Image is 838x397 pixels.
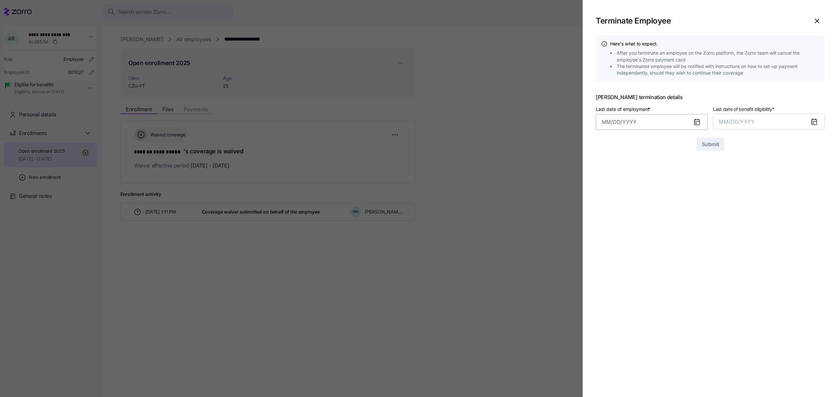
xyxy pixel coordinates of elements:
[719,118,755,125] span: MM/DD/YYYY
[596,114,708,130] input: MM/DD/YYYY
[596,16,804,26] h1: Terminate Employee
[713,106,774,112] span: Last date of benefit eligibility *
[596,106,652,113] label: Last date of employment
[596,95,825,100] span: [PERSON_NAME] termination details
[702,140,719,148] span: Submit
[617,63,822,77] span: The terminated employee will be notified with instructions on how to set-up payment independently...
[713,114,825,129] button: MM/DD/YYYY
[617,50,822,63] span: After you terminate an employee on the Zorro platform, the Zorro team will cancel the employee's ...
[697,138,724,151] button: Submit
[610,41,820,47] h4: Here's what to expect:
